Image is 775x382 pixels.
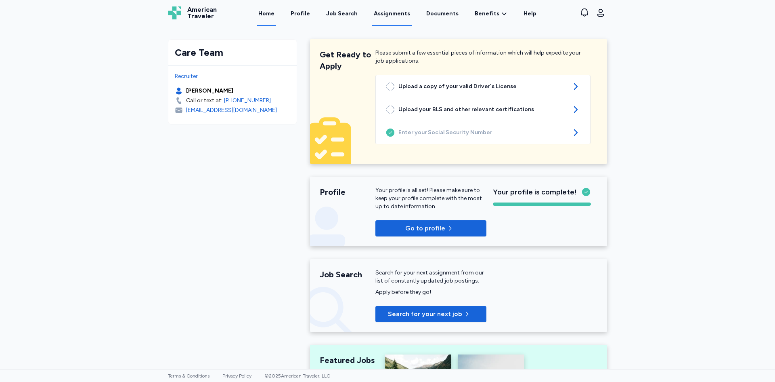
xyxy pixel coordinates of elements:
div: Featured Jobs [320,355,375,366]
div: Care Team [175,46,290,59]
span: © 2025 American Traveler, LLC [264,373,330,379]
p: Go to profile [405,224,445,233]
a: Privacy Policy [222,373,251,379]
div: Job Search [320,269,375,280]
span: Your profile is complete! [493,186,577,198]
span: Upload a copy of your valid Driver's License [398,82,568,91]
div: Job Search [326,10,358,18]
span: Enter your Social Security Number [398,129,568,137]
a: Home [257,1,276,26]
div: Call or text at: [186,97,222,105]
div: Search for your next assignment from our list of constantly updated job postings. [375,269,486,285]
div: Recruiter [175,72,290,80]
div: [EMAIL_ADDRESS][DOMAIN_NAME] [186,106,277,114]
span: Benefits [475,10,499,18]
div: Profile [320,186,375,198]
div: Get Ready to Apply [320,49,375,72]
a: [PHONE_NUMBER] [224,97,271,105]
div: [PERSON_NAME] [186,87,233,95]
button: Go to profile [375,220,486,236]
p: Your profile is all set! Please make sure to keep your profile complete with the most up to date ... [375,186,486,211]
span: Search for your next job [388,309,462,319]
span: Upload your BLS and other relevant certifications [398,106,568,114]
div: Apply before they go! [375,288,486,296]
span: American Traveler [187,6,217,19]
a: Benefits [475,10,507,18]
a: Assignments [372,1,412,26]
div: Please submit a few essential pieces of information which will help expedite your job applications. [375,49,591,72]
img: Logo [168,6,181,19]
a: Terms & Conditions [168,373,209,379]
button: Search for your next job [375,306,486,322]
